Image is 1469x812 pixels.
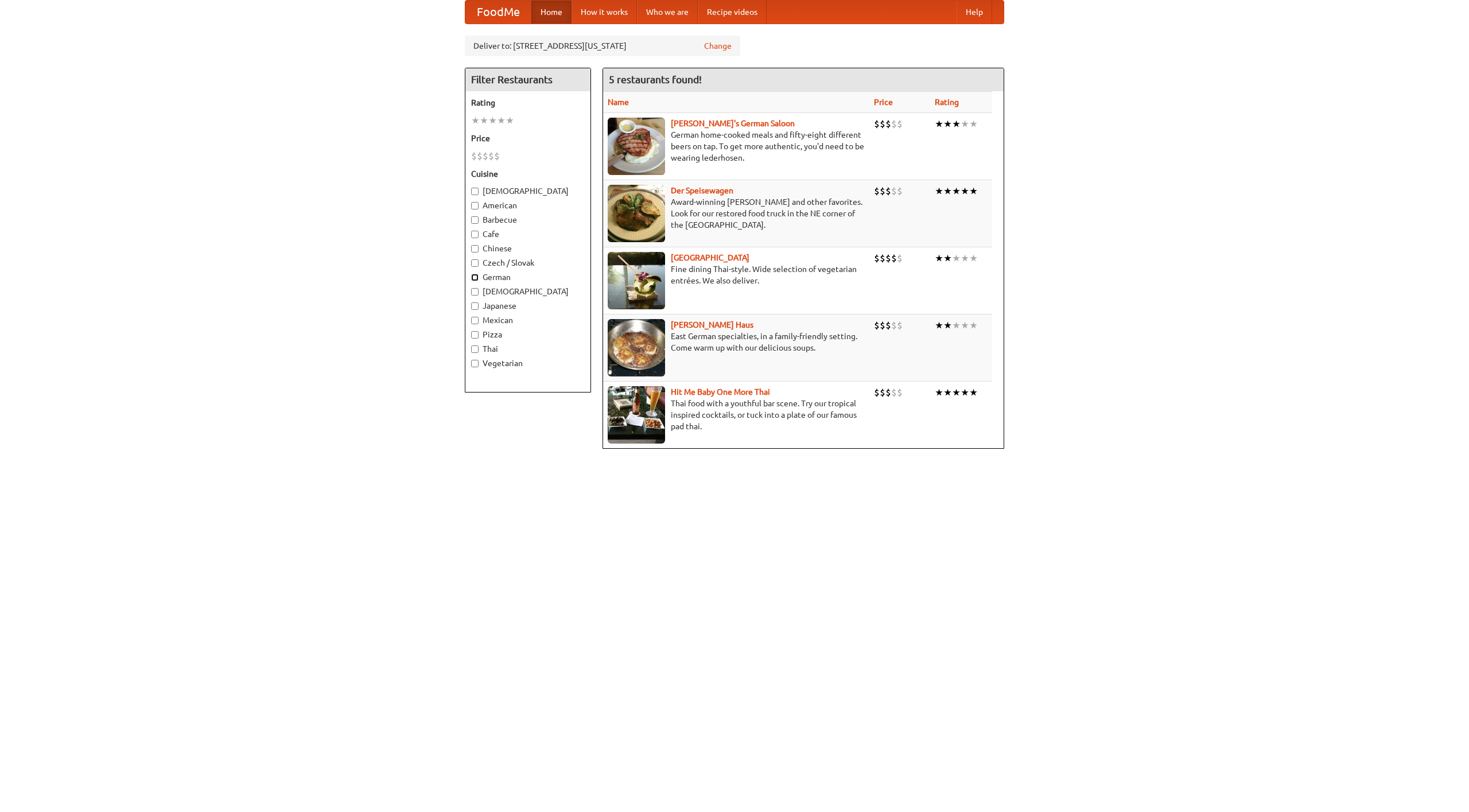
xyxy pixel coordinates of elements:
a: [GEOGRAPHIC_DATA] [671,253,749,262]
h5: Cuisine [471,168,585,180]
p: East German specialties, in a family-friendly setting. Come warm up with our delicious soups. [608,331,865,353]
li: $ [874,252,880,265]
label: Mexican [471,314,585,326]
input: Thai [471,345,479,353]
ng-pluralize: 5 restaurants found! [609,74,702,85]
li: $ [885,185,891,197]
input: Pizza [471,331,479,339]
li: $ [874,319,880,332]
li: ★ [952,386,961,399]
h4: Filter Restaurants [465,68,590,91]
label: [DEMOGRAPHIC_DATA] [471,185,585,197]
li: $ [874,386,880,399]
li: $ [897,319,903,332]
img: esthers.jpg [608,118,665,175]
input: American [471,202,479,209]
a: Hit Me Baby One More Thai [671,387,770,397]
li: ★ [969,185,978,197]
img: babythai.jpg [608,386,665,444]
li: ★ [506,114,514,127]
h5: Price [471,133,585,144]
li: $ [874,185,880,197]
a: FoodMe [465,1,531,24]
li: $ [880,118,885,130]
a: [PERSON_NAME]'s German Saloon [671,119,795,128]
li: $ [874,118,880,130]
li: $ [880,319,885,332]
a: Recipe videos [698,1,767,24]
input: [DEMOGRAPHIC_DATA] [471,188,479,195]
li: ★ [961,252,969,265]
li: $ [483,150,488,162]
label: Vegetarian [471,358,585,369]
li: $ [885,252,891,265]
label: Cafe [471,228,585,240]
li: ★ [935,185,943,197]
li: ★ [961,386,969,399]
li: ★ [952,319,961,332]
li: $ [494,150,500,162]
input: Japanese [471,302,479,310]
li: $ [897,252,903,265]
input: Cafe [471,231,479,238]
label: Czech / Slovak [471,257,585,269]
label: Pizza [471,329,585,340]
li: ★ [961,319,969,332]
p: Award-winning [PERSON_NAME] and other favorites. Look for our restored food truck in the NE corne... [608,196,865,231]
input: Mexican [471,317,479,324]
li: $ [891,319,897,332]
label: Thai [471,343,585,355]
li: ★ [935,252,943,265]
label: American [471,200,585,211]
label: [DEMOGRAPHIC_DATA] [471,286,585,297]
li: $ [885,319,891,332]
img: satay.jpg [608,252,665,309]
label: Japanese [471,300,585,312]
li: ★ [969,118,978,130]
li: $ [471,150,477,162]
a: Change [704,40,732,52]
img: speisewagen.jpg [608,185,665,242]
li: $ [885,386,891,399]
a: Home [531,1,572,24]
li: $ [880,386,885,399]
a: Price [874,98,893,107]
li: ★ [969,386,978,399]
input: Czech / Slovak [471,259,479,267]
p: Thai food with a youthful bar scene. Try our tropical inspired cocktails, or tuck into a plate of... [608,398,865,432]
li: ★ [935,118,943,130]
a: Der Speisewagen [671,186,733,195]
li: $ [897,118,903,130]
li: ★ [952,185,961,197]
li: $ [891,252,897,265]
label: Chinese [471,243,585,254]
input: Barbecue [471,216,479,224]
input: German [471,274,479,281]
li: ★ [969,319,978,332]
label: German [471,271,585,283]
li: ★ [952,118,961,130]
li: ★ [935,386,943,399]
li: ★ [935,319,943,332]
input: [DEMOGRAPHIC_DATA] [471,288,479,296]
li: ★ [952,252,961,265]
li: ★ [943,319,952,332]
h5: Rating [471,97,585,108]
li: ★ [943,185,952,197]
li: $ [897,386,903,399]
li: $ [477,150,483,162]
li: ★ [480,114,488,127]
li: $ [885,118,891,130]
a: Help [957,1,992,24]
li: $ [897,185,903,197]
li: ★ [943,118,952,130]
li: $ [880,185,885,197]
li: ★ [497,114,506,127]
li: ★ [943,252,952,265]
li: $ [891,386,897,399]
li: ★ [961,118,969,130]
input: Chinese [471,245,479,252]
